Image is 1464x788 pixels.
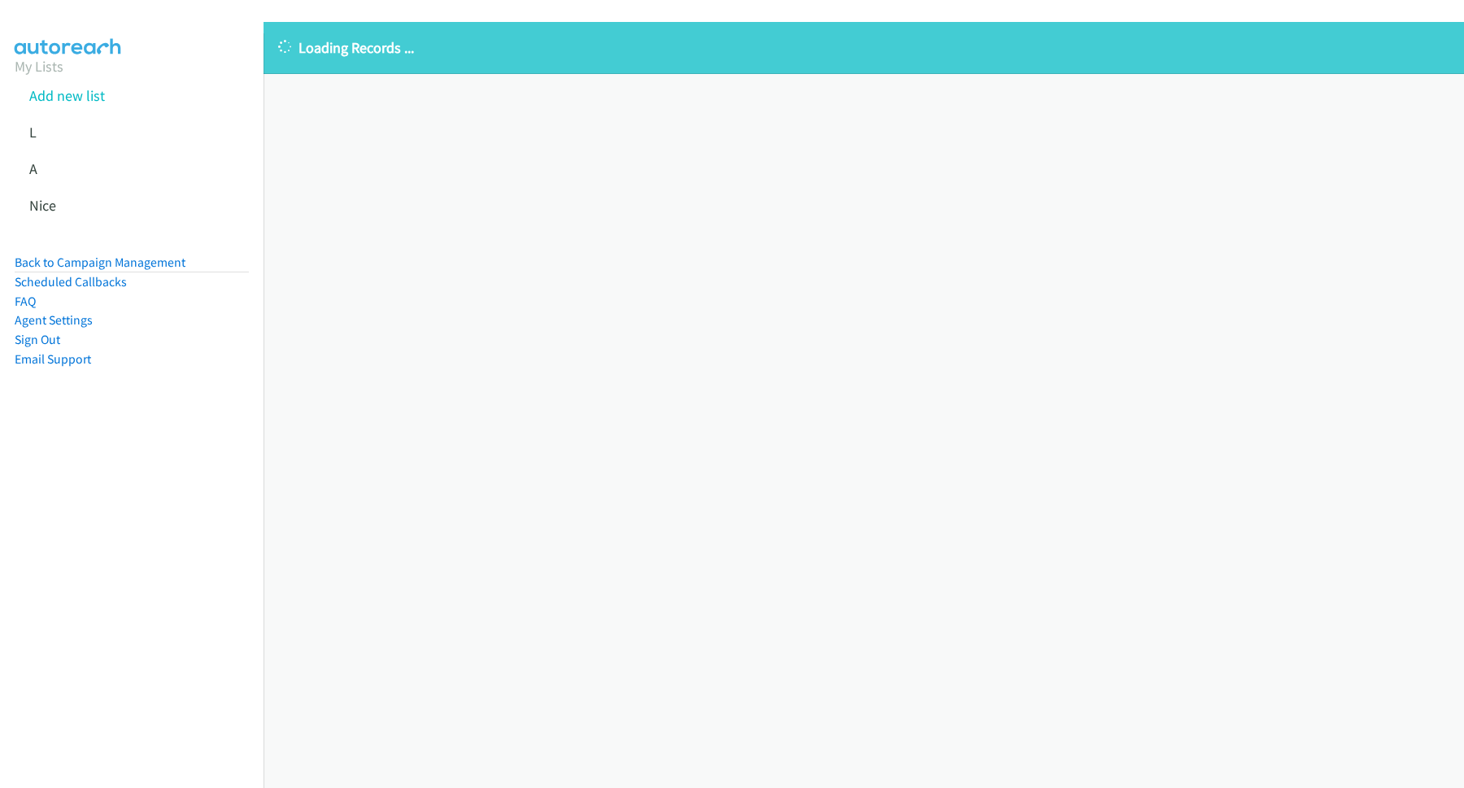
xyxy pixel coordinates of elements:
[15,294,36,309] a: FAQ
[15,255,185,270] a: Back to Campaign Management
[29,196,56,215] a: Nice
[15,351,91,367] a: Email Support
[29,159,37,178] a: A
[15,57,63,76] a: My Lists
[29,86,105,105] a: Add new list
[15,332,60,347] a: Sign Out
[29,123,37,141] a: L
[15,312,93,328] a: Agent Settings
[15,274,127,290] a: Scheduled Callbacks
[278,37,1449,59] p: Loading Records ...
